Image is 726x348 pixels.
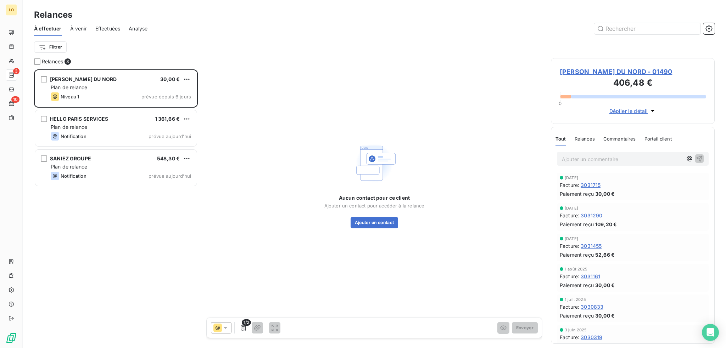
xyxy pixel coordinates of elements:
span: Paiement reçu [560,281,594,289]
span: Plan de relance [51,124,87,130]
span: Facture : [560,181,579,189]
span: 3031161 [581,273,600,280]
span: 1 août 2025 [565,267,588,271]
div: Open Intercom Messenger [702,324,719,341]
span: Plan de relance [51,164,87,170]
span: Facture : [560,273,579,280]
div: LO [6,4,17,16]
span: Notification [61,133,86,139]
button: Déplier le détail [607,107,659,115]
span: 3 juin 2025 [565,328,587,332]
h3: 406,48 € [560,76,706,91]
span: Facture : [560,303,579,310]
h3: Relances [34,8,72,21]
input: Rechercher [594,23,700,34]
span: Facture : [560,333,579,341]
span: Commentaires [603,136,636,142]
button: Envoyer [512,322,538,333]
span: [DATE] [565,236,578,241]
span: Paiement reçu [560,221,594,228]
span: Facture : [560,212,579,219]
span: Facture : [560,242,579,250]
span: Paiement reçu [560,312,594,319]
span: 3030833 [581,303,603,310]
span: Ajouter un contact pour accéder à la relance [324,203,425,209]
span: Plan de relance [51,84,87,90]
span: prévue depuis 6 jours [141,94,191,99]
span: 548,30 € [157,155,180,161]
span: 52,66 € [595,251,615,258]
span: Tout [555,136,566,142]
span: Effectuées [95,25,121,32]
span: 3 [65,58,71,65]
span: 30,00 € [160,76,180,82]
span: 3031715 [581,181,601,189]
span: 3 [13,68,19,74]
span: Portail client [644,136,672,142]
span: À venir [70,25,87,32]
span: prévue aujourd’hui [149,133,191,139]
img: Empty state [352,141,397,186]
span: 3030319 [581,333,602,341]
span: Paiement reçu [560,190,594,198]
span: Notification [61,173,86,179]
span: 1 juil. 2025 [565,297,586,302]
span: Relances [575,136,595,142]
span: Analyse [129,25,147,32]
span: Niveau 1 [61,94,79,99]
span: Paiement reçu [560,251,594,258]
span: 10 [11,96,19,103]
span: 1/2 [242,319,251,326]
span: 30,00 € [595,190,615,198]
div: grid [34,69,198,348]
span: À effectuer [34,25,62,32]
img: Logo LeanPay [6,332,17,344]
span: 1 361,66 € [155,116,180,122]
span: HELLO PARIS SERVICES [50,116,108,122]
span: prévue aujourd’hui [149,173,191,179]
span: 30,00 € [595,281,615,289]
span: SANIEZ GROUPE [50,155,91,161]
span: 109,20 € [595,221,617,228]
span: Déplier le détail [609,107,648,115]
span: 0 [559,101,562,106]
span: 3031455 [581,242,602,250]
span: [PERSON_NAME] DU NORD [50,76,117,82]
span: [DATE] [565,206,578,210]
button: Filtrer [34,41,67,53]
span: 3031290 [581,212,602,219]
span: [DATE] [565,176,578,180]
span: [PERSON_NAME] DU NORD - 01490 [560,67,706,76]
span: Aucun contact pour ce client [339,194,410,201]
span: 30,00 € [595,312,615,319]
span: Relances [42,58,63,65]
button: Ajouter un contact [351,217,398,228]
